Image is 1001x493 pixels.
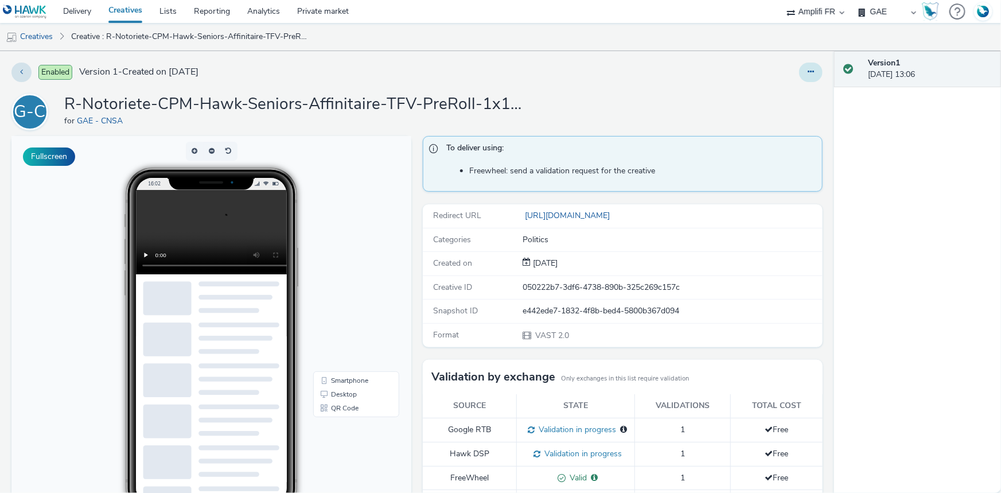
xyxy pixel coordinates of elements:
[731,394,823,418] th: Total cost
[635,394,731,418] th: Validations
[64,115,77,126] span: for
[446,142,811,157] span: To deliver using:
[23,147,75,166] button: Fullscreen
[531,258,558,269] div: Creation 19 September 2025, 13:06
[765,448,789,459] span: Free
[6,32,17,43] img: mobile
[433,329,459,340] span: Format
[423,442,517,466] td: Hawk DSP
[922,2,939,21] img: Hawk Academy
[304,251,385,265] li: Desktop
[868,57,900,68] strong: Version 1
[922,2,944,21] a: Hawk Academy
[11,106,53,117] a: G-C
[423,466,517,490] td: FreeWheel
[433,258,472,269] span: Created on
[523,234,821,246] div: Politics
[304,265,385,279] li: QR Code
[77,115,127,126] a: GAE - CNSA
[304,238,385,251] li: Smartphone
[64,94,523,115] h1: R-Notoriete-CPM-Hawk-Seniors-Affinitaire-TFV-PreRoll-1x1-Desktop-$82938934$-P-PREROLL-1x1-Message3
[868,57,992,81] div: [DATE] 13:06
[433,234,471,245] span: Categories
[680,472,685,483] span: 1
[765,424,789,435] span: Free
[975,3,992,20] img: Account FR
[431,368,555,386] h3: Validation by exchange
[3,5,47,19] img: undefined Logo
[320,255,345,262] span: Desktop
[469,165,816,177] li: Freewheel: send a validation request for the creative
[531,258,558,269] span: [DATE]
[423,394,517,418] th: Source
[517,394,635,418] th: State
[433,305,478,316] span: Snapshot ID
[765,472,789,483] span: Free
[320,241,357,248] span: Smartphone
[566,472,587,483] span: Valid
[523,305,821,317] div: e442ede7-1832-4f8b-bed4-5800b367d094
[433,210,481,221] span: Redirect URL
[38,65,72,80] span: Enabled
[534,330,569,341] span: VAST 2.0
[79,65,198,79] span: Version 1 - Created on [DATE]
[680,424,685,435] span: 1
[680,448,685,459] span: 1
[523,210,614,221] a: [URL][DOMAIN_NAME]
[433,282,472,293] span: Creative ID
[540,448,622,459] span: Validation in progress
[65,23,316,51] a: Creative : R-Notoriete-CPM-Hawk-Seniors-Affinitaire-TFV-PreRoll-1x1-Desktop-$82938934$-P-PREROLL-...
[561,374,689,383] small: Only exchanges in this list require validation
[320,269,347,275] span: QR Code
[535,424,617,435] span: Validation in progress
[523,282,821,293] div: 050222b7-3df6-4738-890b-325c269c157c
[137,44,149,51] span: 16:02
[14,96,46,128] div: G-C
[423,418,517,442] td: Google RTB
